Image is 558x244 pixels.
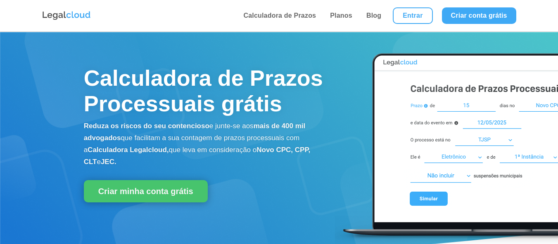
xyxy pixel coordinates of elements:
a: Entrar [393,7,432,24]
b: Calculadora Legalcloud, [88,146,169,154]
b: Reduza os riscos do seu contencioso [84,122,209,130]
b: JEC. [101,158,116,166]
a: Criar conta grátis [442,7,516,24]
img: Logo da Legalcloud [42,10,91,21]
span: Calculadora de Prazos Processuais grátis [84,66,323,116]
a: Criar minha conta grátis [84,180,208,202]
p: e junte-se aos que facilitam a sua contagem de prazos processuais com a que leva em consideração o e [84,120,335,168]
b: Novo CPC, CPP, CLT [84,146,311,166]
b: mais de 400 mil advogados [84,122,306,142]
